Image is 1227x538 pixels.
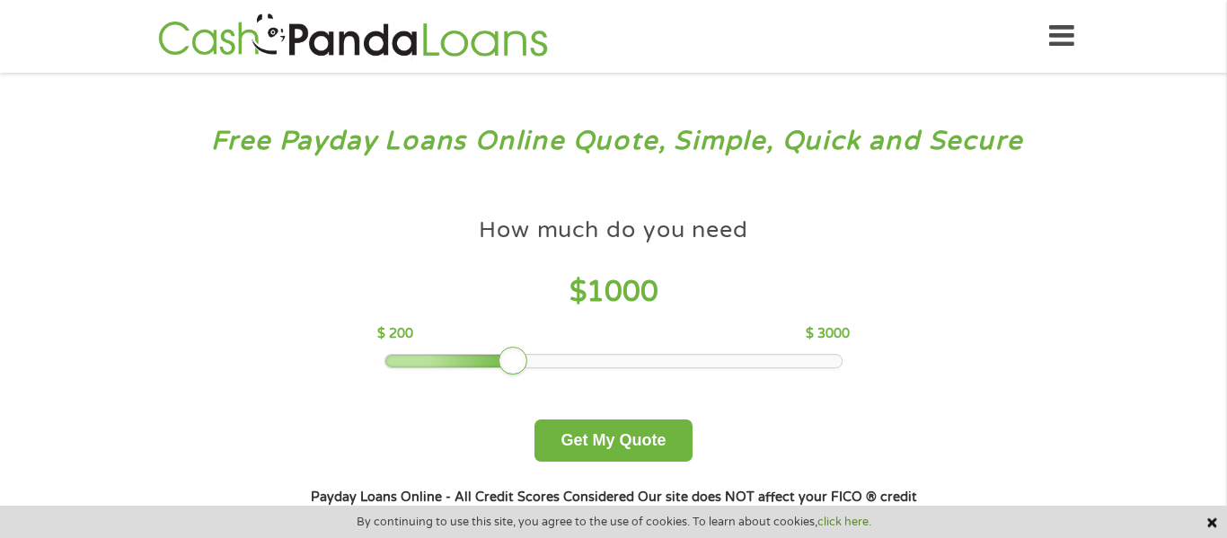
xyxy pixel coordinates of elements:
h3: Free Payday Loans Online Quote, Simple, Quick and Secure [52,125,1176,158]
button: Get My Quote [534,419,692,462]
strong: Our site does NOT affect your FICO ® credit score* [402,489,917,526]
a: click here. [817,515,871,529]
p: $ 200 [377,324,413,344]
img: GetLoanNow Logo [153,11,553,62]
span: 1000 [587,275,658,309]
strong: Payday Loans Online - All Credit Scores Considered [311,489,634,505]
span: By continuing to use this site, you agree to the use of cookies. To learn about cookies, [357,516,871,528]
h4: How much do you need [479,216,748,245]
h4: $ [377,274,849,311]
p: $ 3000 [806,324,850,344]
